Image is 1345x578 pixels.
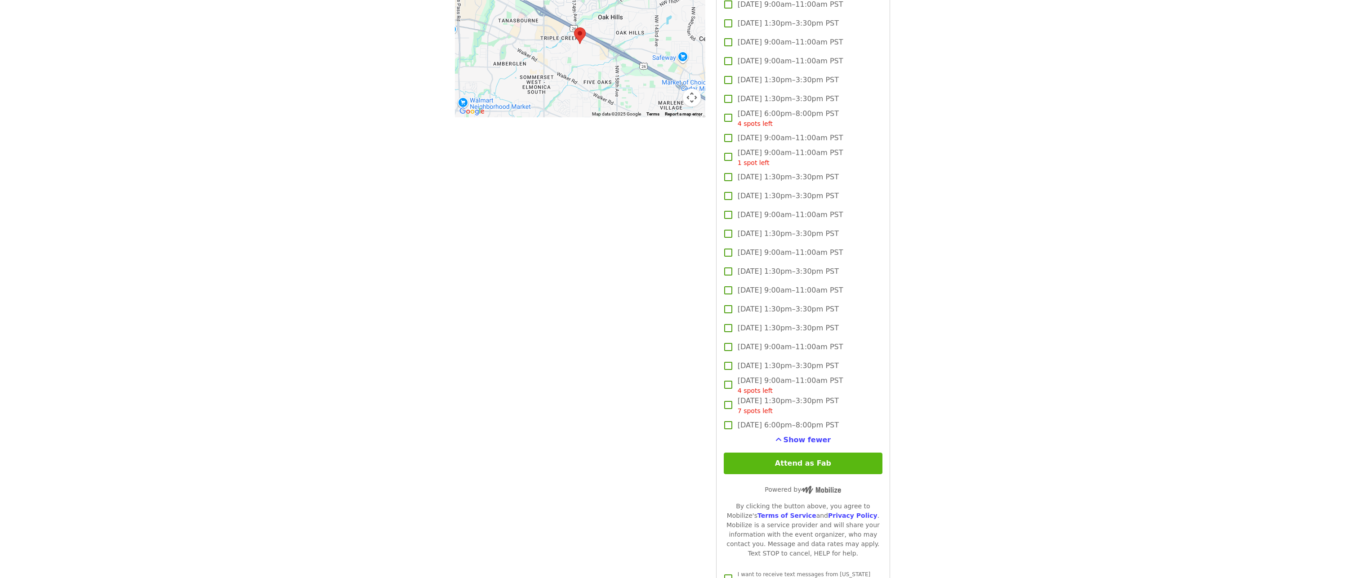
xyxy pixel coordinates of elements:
span: [DATE] 9:00am–11:00am PST [738,247,843,258]
span: [DATE] 6:00pm–8:00pm PST [738,108,839,129]
span: [DATE] 9:00am–11:00am PST [738,342,843,352]
span: [DATE] 1:30pm–3:30pm PST [738,75,839,85]
a: Terms (opens in new tab) [646,111,659,116]
span: [DATE] 9:00am–11:00am PST [738,375,843,396]
a: Terms of Service [757,512,816,519]
a: Open this area in Google Maps (opens a new window) [457,106,487,117]
span: [DATE] 1:30pm–3:30pm PST [738,228,839,239]
span: [DATE] 1:30pm–3:30pm PST [738,172,839,182]
span: [DATE] 1:30pm–3:30pm PST [738,18,839,29]
span: [DATE] 1:30pm–3:30pm PST [738,360,839,371]
span: Show fewer [784,436,831,444]
span: [DATE] 1:30pm–3:30pm PST [738,266,839,277]
span: [DATE] 1:30pm–3:30pm PST [738,396,839,416]
span: [DATE] 1:30pm–3:30pm PST [738,304,839,315]
img: Google [457,106,487,117]
span: [DATE] 6:00pm–8:00pm PST [738,420,839,431]
span: [DATE] 9:00am–11:00am PST [738,56,843,67]
span: [DATE] 9:00am–11:00am PST [738,37,843,48]
span: [DATE] 9:00am–11:00am PST [738,285,843,296]
span: 1 spot left [738,159,770,166]
span: Powered by [765,486,841,493]
span: 7 spots left [738,407,773,414]
button: Attend as Fab [724,453,882,474]
button: Map camera controls [683,89,701,107]
span: 4 spots left [738,387,773,394]
span: 4 spots left [738,120,773,127]
span: [DATE] 1:30pm–3:30pm PST [738,93,839,104]
span: [DATE] 9:00am–11:00am PST [738,209,843,220]
span: Map data ©2025 Google [592,111,641,116]
a: Report a map error [665,111,703,116]
span: [DATE] 1:30pm–3:30pm PST [738,323,839,333]
span: [DATE] 9:00am–11:00am PST [738,133,843,143]
span: [DATE] 1:30pm–3:30pm PST [738,191,839,201]
span: [DATE] 9:00am–11:00am PST [738,147,843,168]
button: See more timeslots [775,435,831,445]
img: Powered by Mobilize [801,486,841,494]
a: Privacy Policy [828,512,877,519]
div: By clicking the button above, you agree to Mobilize's and . Mobilize is a service provider and wi... [724,502,882,558]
